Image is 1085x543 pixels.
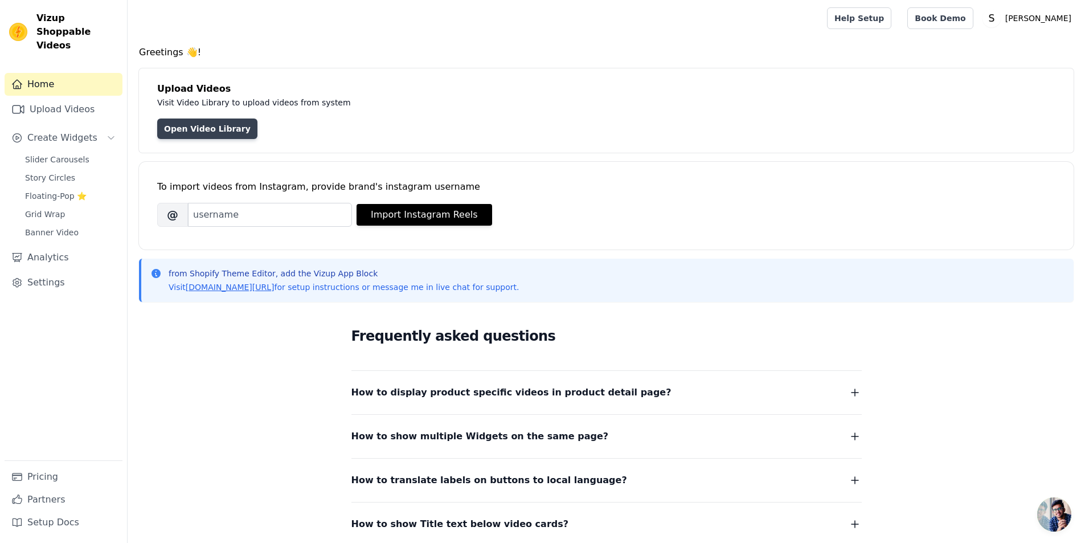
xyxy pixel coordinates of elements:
[351,385,862,401] button: How to display product specific videos in product detail page?
[18,152,122,168] a: Slider Carousels
[5,511,122,534] a: Setup Docs
[351,472,862,488] button: How to translate labels on buttons to local language?
[157,82,1055,96] h4: Upload Videos
[5,271,122,294] a: Settings
[907,7,973,29] a: Book Demo
[25,190,87,202] span: Floating-Pop ⭐
[5,73,122,96] a: Home
[18,188,122,204] a: Floating-Pop ⭐
[157,119,257,139] a: Open Video Library
[351,385,672,401] span: How to display product specific videos in product detail page?
[351,472,627,488] span: How to translate labels on buttons to local language?
[157,203,188,227] span: @
[169,281,519,293] p: Visit for setup instructions or message me in live chat for support.
[157,180,1055,194] div: To import videos from Instagram, provide brand's instagram username
[351,428,609,444] span: How to show multiple Widgets on the same page?
[5,246,122,269] a: Analytics
[18,206,122,222] a: Grid Wrap
[188,203,352,227] input: username
[351,516,862,532] button: How to show Title text below video cards?
[5,466,122,488] a: Pricing
[982,8,1076,28] button: S [PERSON_NAME]
[139,46,1074,59] h4: Greetings 👋!
[27,131,97,145] span: Create Widgets
[25,172,75,183] span: Story Circles
[9,23,27,41] img: Vizup
[357,204,492,226] button: Import Instagram Reels
[351,325,862,348] h2: Frequently asked questions
[1037,497,1071,532] div: Open chat
[18,224,122,240] a: Banner Video
[351,428,862,444] button: How to show multiple Widgets on the same page?
[5,488,122,511] a: Partners
[827,7,891,29] a: Help Setup
[186,283,275,292] a: [DOMAIN_NAME][URL]
[18,170,122,186] a: Story Circles
[25,209,65,220] span: Grid Wrap
[351,516,569,532] span: How to show Title text below video cards?
[25,227,79,238] span: Banner Video
[157,96,668,109] p: Visit Video Library to upload videos from system
[25,154,89,165] span: Slider Carousels
[5,98,122,121] a: Upload Videos
[1001,8,1076,28] p: [PERSON_NAME]
[36,11,118,52] span: Vizup Shoppable Videos
[169,268,519,279] p: from Shopify Theme Editor, add the Vizup App Block
[988,13,994,24] text: S
[5,126,122,149] button: Create Widgets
